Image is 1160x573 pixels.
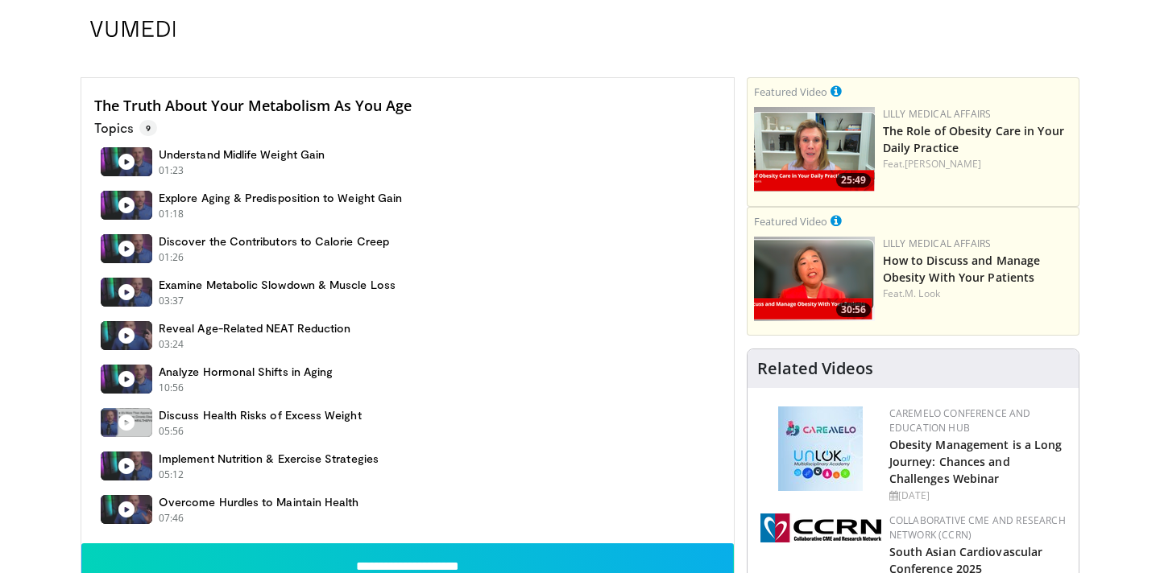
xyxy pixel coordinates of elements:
[883,107,992,121] a: Lilly Medical Affairs
[760,513,881,542] img: a04ee3ba-8487-4636-b0fb-5e8d268f3737.png.150x105_q85_autocrop_double_scale_upscale_version-0.2.png
[905,157,981,171] a: [PERSON_NAME]
[831,212,842,229] a: This is paid for by Lilly Medical Affairs
[905,286,940,300] a: M. Look
[159,511,184,526] p: 07:46
[90,21,176,37] img: VuMedi Logo
[159,250,184,265] p: 01:26
[883,286,1072,301] div: Feat.
[159,468,184,482] p: 05:12
[159,294,184,308] p: 03:37
[94,97,721,115] h4: The Truth About Your Metabolism As You Age
[757,359,873,378] h4: Related Videos
[754,107,875,192] a: 25:49
[159,451,379,466] h4: Implement Nutrition & Exercise Strategies
[159,495,358,509] h4: Overcome Hurdles to Maintain Health
[754,237,875,321] a: 30:56
[889,513,1066,542] a: Collaborative CME and Research Network (CCRN)
[159,147,325,162] h4: Understand Midlife Weight Gain
[836,173,871,188] span: 25:49
[754,107,875,192] img: e1208b6b-349f-4914-9dd7-f97803bdbf1d.png.150x105_q85_crop-smart_upscale.png
[889,488,1066,503] div: [DATE]
[159,365,333,379] h4: Analyze Hormonal Shifts in Aging
[159,234,389,249] h4: Discover the Contributors to Calorie Creep
[778,406,863,491] img: 45df64a9-a6de-482c-8a90-ada250f7980c.png.150x105_q85_autocrop_double_scale_upscale_version-0.2.jpg
[159,207,184,221] p: 01:18
[159,163,184,178] p: 01:23
[883,157,1072,171] div: Feat.
[159,321,350,336] h4: Reveal Age-Related NEAT Reduction
[159,191,402,205] h4: Explore Aging & Predisposition to Weight Gain
[159,278,396,292] h4: Examine Metabolic Slowdown & Muscle Loss
[883,237,992,250] a: Lilly Medical Affairs
[159,424,184,439] p: 05:56
[889,406,1031,435] a: CaReMeLO Conference and Education Hub
[883,253,1041,285] a: How to Discuss and Manage Obesity With Your Patients
[159,381,184,395] p: 10:56
[831,82,842,100] a: This is paid for by Lilly Medical Affairs
[754,214,827,229] small: Featured Video
[836,303,871,317] span: 30:56
[889,437,1063,486] a: Obesity Management is a Long Journey: Chances and Challenges Webinar
[883,123,1064,155] a: The Role of Obesity Care in Your Daily Practice
[754,237,875,321] img: c98a6a29-1ea0-4bd5-8cf5-4d1e188984a7.png.150x105_q85_crop-smart_upscale.png
[754,85,827,99] small: Featured Video
[159,337,184,352] p: 03:24
[159,408,362,423] h4: Discuss Health Risks of Excess Weight
[94,120,157,136] p: Topics
[139,120,157,136] span: 9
